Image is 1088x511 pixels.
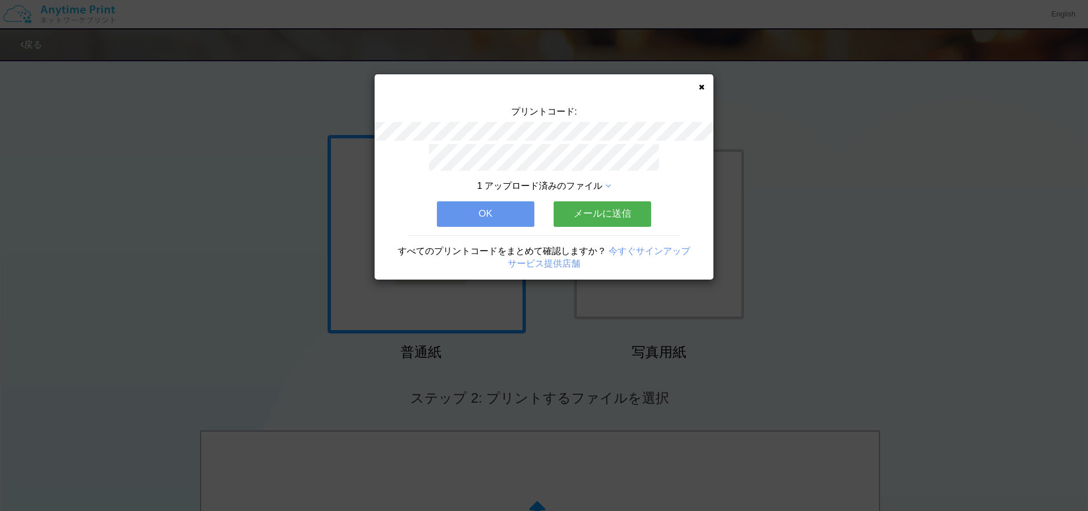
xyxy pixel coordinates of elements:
[477,181,602,191] span: 1 アップロード済みのファイル
[508,259,580,268] a: サービス提供店舗
[398,246,606,256] span: すべてのプリントコードをまとめて確認しますか？
[511,107,577,116] span: プリントコード:
[437,201,534,226] button: OK
[609,246,690,256] a: 今すぐサインアップ
[554,201,651,226] button: メールに送信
